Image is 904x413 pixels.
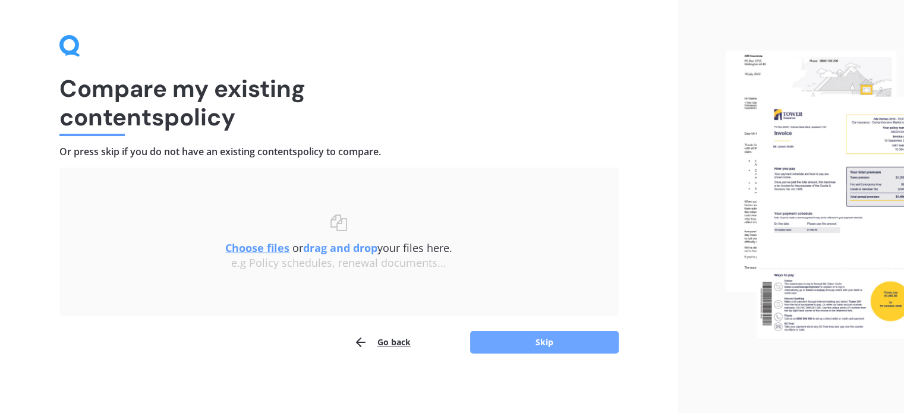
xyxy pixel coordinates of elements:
[303,241,377,255] b: drag and drop
[59,146,619,158] h4: Or press skip if you do not have an existing contents policy to compare.
[225,241,289,255] u: Choose files
[470,331,619,354] button: Skip
[354,330,411,354] button: Go back
[59,74,619,131] h1: Compare my existing contents policy
[83,257,595,270] div: e.g Policy schedules, renewal documents...
[726,51,904,339] img: files.webp
[225,241,452,255] span: or your files here.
